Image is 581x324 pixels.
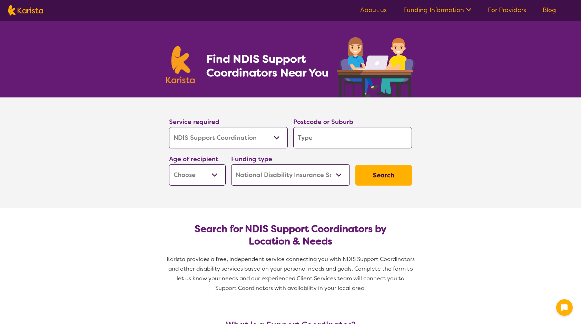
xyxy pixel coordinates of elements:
[337,37,415,97] img: support-coordination
[360,6,387,14] a: About us
[293,118,353,126] label: Postcode or Suburb
[543,6,556,14] a: Blog
[8,5,43,15] img: Karista logo
[166,46,195,83] img: Karista logo
[169,155,218,163] label: Age of recipient
[488,6,526,14] a: For Providers
[231,155,272,163] label: Funding type
[293,127,412,148] input: Type
[355,165,412,186] button: Search
[167,255,416,292] span: Karista provides a free, independent service connecting you with NDIS Support Coordinators and ot...
[206,52,334,80] h1: Find NDIS Support Coordinators Near You
[175,223,406,248] h2: Search for NDIS Support Coordinators by Location & Needs
[169,118,219,126] label: Service required
[403,6,471,14] a: Funding Information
